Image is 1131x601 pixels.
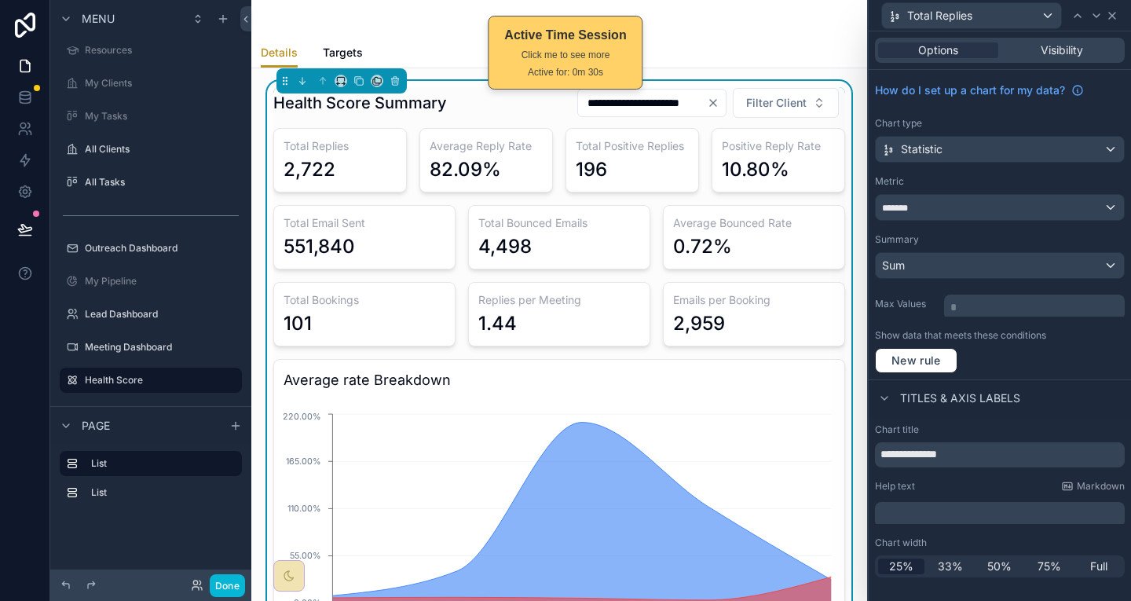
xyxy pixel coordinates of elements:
label: Help text [875,480,915,493]
label: My Tasks [85,110,239,123]
div: 101 [284,311,312,336]
span: Visibility [1041,42,1083,58]
a: Resources [60,38,242,63]
div: 10.80% [722,157,789,182]
span: Details [261,45,298,60]
label: Metric [875,175,904,188]
span: Statistic [901,141,942,157]
span: Titles & Axis labels [900,390,1020,406]
a: Details [261,38,298,68]
label: Show data that meets these conditions [875,329,1046,342]
span: Page [82,418,110,434]
button: New rule [875,348,957,373]
a: Meetings [60,401,242,426]
tspan: 220.00% [283,412,321,422]
label: Meeting Dashboard [85,341,239,354]
span: Sum [882,258,905,273]
label: Chart title [875,423,919,436]
button: Done [210,574,245,597]
h3: Total Email Sent [284,215,445,231]
h3: Total Bounced Emails [478,215,640,231]
label: List [91,486,236,499]
a: Outreach Dashboard [60,236,242,261]
a: My Pipeline [60,269,242,294]
div: 1.44 [478,311,517,336]
a: How do I set up a chart for my data? [875,82,1084,98]
div: scrollable content [50,444,251,521]
div: scrollable content [944,291,1125,317]
a: Meeting Dashboard [60,335,242,360]
span: 50% [987,559,1012,574]
a: All Tasks [60,170,242,195]
label: Outreach Dashboard [85,242,239,255]
h3: Total Bookings [284,292,445,308]
h3: Total Positive Replies [576,138,689,154]
div: 2,959 [673,311,725,336]
h3: Total Replies [284,138,397,154]
a: Markdown [1061,480,1125,493]
label: My Clients [85,77,239,90]
span: Menu [82,11,115,27]
div: 2,722 [284,157,335,182]
label: Max Values [875,298,938,310]
tspan: 110.00% [287,504,321,514]
span: 75% [1038,559,1061,574]
h3: Average rate Breakdown [284,369,835,391]
label: Health Score [85,374,232,387]
button: Select Button [733,88,839,118]
tspan: 165.00% [286,456,321,467]
label: Resources [85,44,239,57]
span: Filter Client [746,95,807,111]
div: 196 [576,157,607,182]
h1: Health Score Summary [273,92,447,114]
div: 0.72% [673,234,732,259]
label: List [91,457,229,470]
a: All Clients [60,137,242,162]
h3: Replies per Meeting [478,292,640,308]
h3: Average Reply Rate [430,138,543,154]
button: Total Replies [881,2,1062,29]
span: 33% [938,559,963,574]
h3: Average Bounced Rate [673,215,835,231]
div: Active for: 0m 30s [504,65,626,79]
label: All Clients [85,143,239,156]
tspan: 55.00% [290,551,321,561]
span: How do I set up a chart for my data? [875,82,1065,98]
div: scrollable content [875,499,1125,524]
div: Click me to see more [504,48,626,62]
div: 4,498 [478,234,532,259]
label: Summary [875,233,919,246]
a: My Clients [60,71,242,96]
label: Lead Dashboard [85,308,239,321]
h3: Positive Reply Rate [722,138,835,154]
a: Health Score [60,368,242,393]
span: New rule [885,354,947,368]
a: My Tasks [60,104,242,129]
h3: Emails per Booking [673,292,835,308]
div: 82.09% [430,157,501,182]
span: Full [1090,559,1107,574]
a: Targets [323,38,363,70]
button: Clear [707,97,726,109]
label: Chart width [875,537,927,549]
span: 25% [889,559,913,574]
label: My Pipeline [85,275,239,288]
button: Statistic [875,136,1125,163]
span: Markdown [1077,480,1125,493]
span: Options [918,42,958,58]
button: Sum [875,252,1125,279]
label: All Tasks [85,176,239,189]
label: Chart type [875,117,922,130]
span: Total Replies [907,8,972,24]
div: 551,840 [284,234,355,259]
a: Lead Dashboard [60,302,242,327]
div: Active Time Session [504,26,626,45]
span: Targets [323,45,363,60]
